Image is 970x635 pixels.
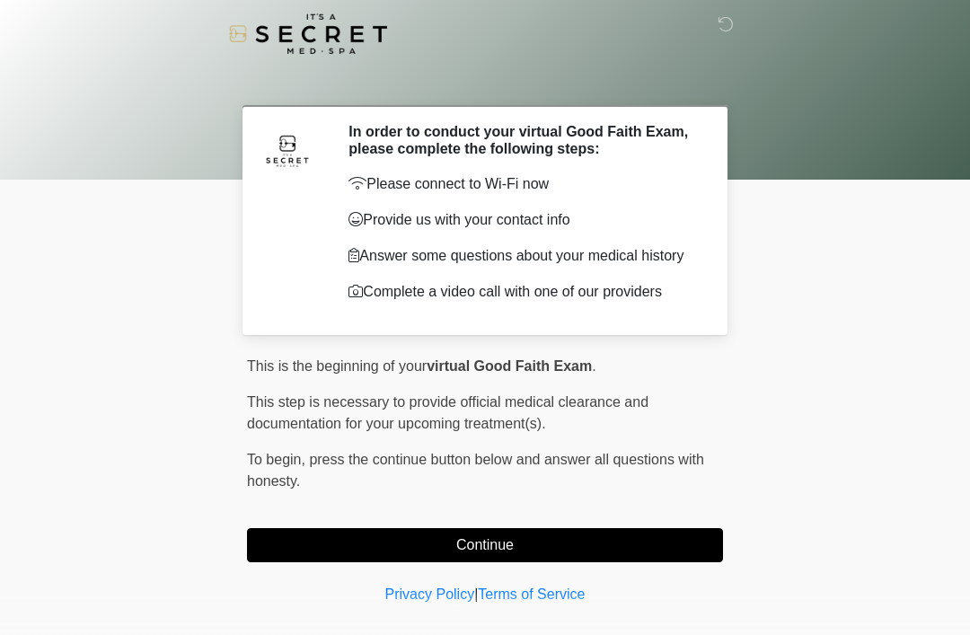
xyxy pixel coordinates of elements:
[348,281,696,303] p: Complete a video call with one of our providers
[474,586,478,602] a: |
[247,394,648,431] span: This step is necessary to provide official medical clearance and documentation for your upcoming ...
[348,209,696,231] p: Provide us with your contact info
[229,13,387,54] img: It's A Secret Med Spa Logo
[427,358,592,374] strong: virtual Good Faith Exam
[247,358,427,374] span: This is the beginning of your
[478,586,585,602] a: Terms of Service
[348,123,696,157] h2: In order to conduct your virtual Good Faith Exam, please complete the following steps:
[247,452,309,467] span: To begin,
[348,245,696,267] p: Answer some questions about your medical history
[247,528,723,562] button: Continue
[234,65,736,98] h1: ‎ ‎
[385,586,475,602] a: Privacy Policy
[348,173,696,195] p: Please connect to Wi-Fi now
[592,358,595,374] span: .
[247,452,704,489] span: press the continue button below and answer all questions with honesty.
[260,123,314,177] img: Agent Avatar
